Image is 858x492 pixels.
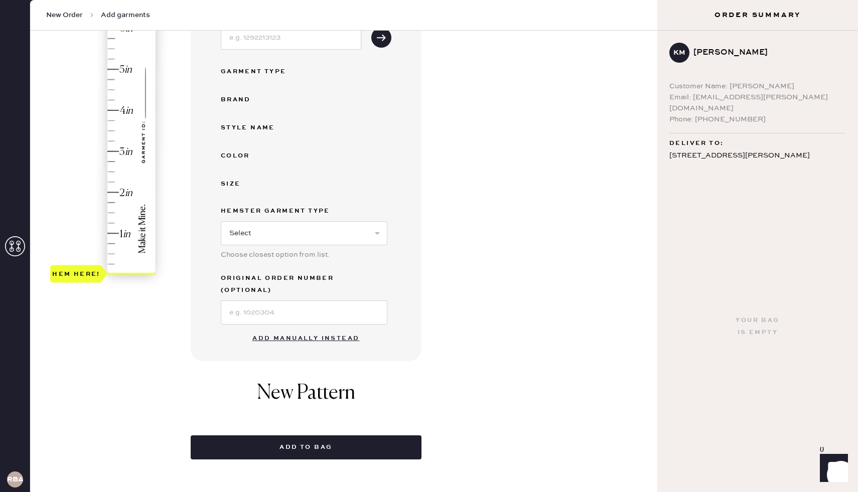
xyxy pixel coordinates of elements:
button: Add manually instead [246,329,365,349]
div: Customer Name: [PERSON_NAME] [669,81,846,92]
iframe: Front Chat [810,447,853,490]
span: Add garments [101,10,150,20]
h3: Order Summary [657,10,858,20]
div: Size [221,178,301,190]
div: Brand [221,94,301,106]
div: [PERSON_NAME] [693,47,838,59]
input: e.g. 1292213123 [221,26,361,50]
div: Choose closest option from list. [221,249,387,260]
div: [STREET_ADDRESS][PERSON_NAME] 234 [GEOGRAPHIC_DATA] , MA 02128 [669,149,846,188]
label: Original Order Number (Optional) [221,272,387,296]
span: New Order [46,10,83,20]
div: Hem here! [52,268,100,280]
input: e.g. 1020304 [221,300,387,324]
h3: KM [673,49,685,56]
div: Your bag is empty [736,314,779,339]
div: Style name [221,122,301,134]
span: Deliver to: [669,137,724,149]
label: Hemster Garment Type [221,205,387,217]
button: Add to bag [191,435,421,459]
h3: RBA [7,476,23,483]
div: Email: [EMAIL_ADDRESS][PERSON_NAME][DOMAIN_NAME] [669,92,846,114]
div: Garment Type [221,66,301,78]
div: Phone: [PHONE_NUMBER] [669,114,846,125]
div: Color [221,150,301,162]
h1: New Pattern [257,381,355,415]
